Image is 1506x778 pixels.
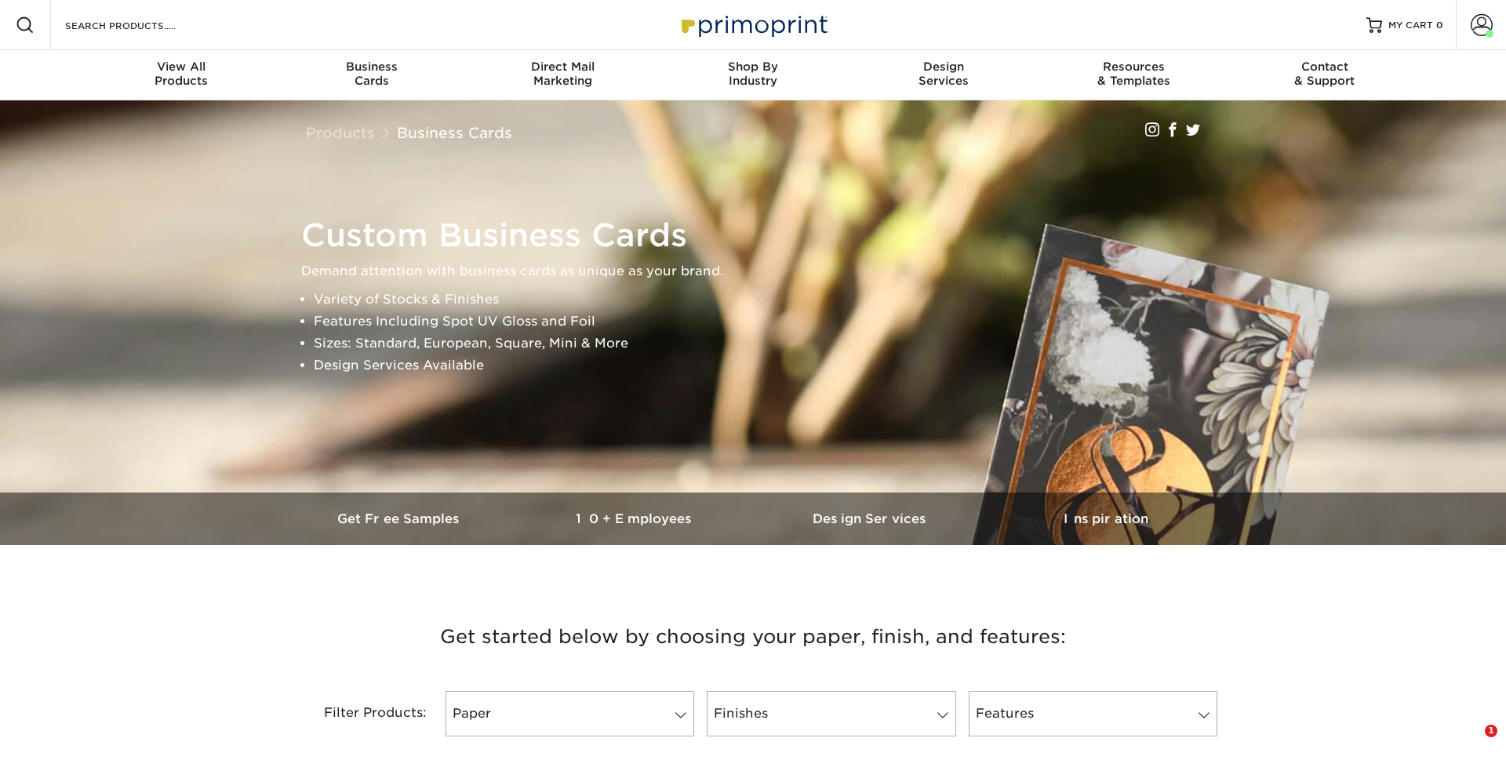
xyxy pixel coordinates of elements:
[518,511,753,526] h3: 10+ Employees
[1229,60,1420,74] span: Contact
[1388,19,1433,32] span: MY CART
[86,60,277,74] span: View All
[306,124,375,141] a: Products
[969,691,1217,736] a: Features
[277,60,467,88] div: Cards
[753,511,988,526] h3: Design Services
[848,60,1039,88] div: Services
[277,50,467,100] a: BusinessCards
[675,8,831,42] img: Primoprint
[658,60,849,88] div: Industry
[467,50,658,100] a: Direct MailMarketing
[277,60,467,74] span: Business
[753,493,988,545] a: Design Services
[301,216,1219,254] h1: Custom Business Cards
[467,60,658,88] div: Marketing
[988,493,1224,545] a: Inspiration
[1039,60,1229,88] div: & Templates
[707,691,955,736] a: Finishes
[1229,60,1420,88] div: & Support
[301,260,1219,282] p: Demand attention with business cards as unique as your brand.
[314,333,1219,354] li: Sizes: Standard, European, Square, Mini & More
[314,289,1219,311] li: Variety of Stocks & Finishes
[64,16,216,35] input: SEARCH PRODUCTS.....
[467,60,658,74] span: Direct Mail
[1453,725,1490,762] iframe: Intercom live chat
[1039,50,1229,100] a: Resources& Templates
[848,50,1039,100] a: DesignServices
[446,691,694,736] a: Paper
[658,50,849,100] a: Shop ByIndustry
[658,60,849,74] span: Shop By
[282,691,439,736] div: Filter Products:
[282,511,518,526] h3: Get Free Samples
[1436,20,1443,31] span: 0
[397,124,512,141] a: Business Cards
[282,493,518,545] a: Get Free Samples
[86,50,277,100] a: View AllProducts
[988,511,1224,526] h3: Inspiration
[1039,60,1229,74] span: Resources
[86,60,277,88] div: Products
[518,493,753,545] a: 10+ Employees
[314,354,1219,376] li: Design Services Available
[314,311,1219,333] li: Features Including Spot UV Gloss and Foil
[294,602,1212,672] h3: Get started below by choosing your paper, finish, and features:
[848,60,1039,74] span: Design
[1229,50,1420,100] a: Contact& Support
[1485,725,1497,737] span: 1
